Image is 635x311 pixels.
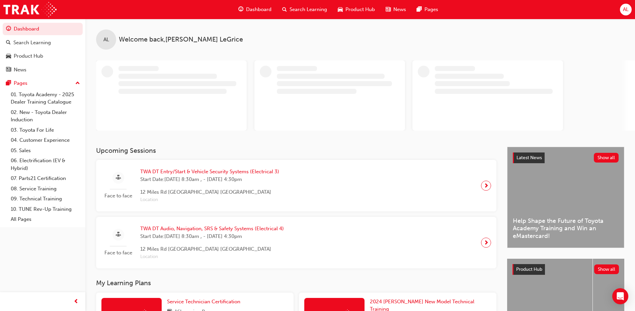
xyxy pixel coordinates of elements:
[386,5,391,14] span: news-icon
[6,67,11,73] span: news-icon
[513,217,619,240] span: Help Shape the Future of Toyota Academy Training and Win an eMastercard!
[3,21,83,77] button: DashboardSearch LearningProduct HubNews
[6,40,11,46] span: search-icon
[393,6,406,13] span: News
[594,153,619,163] button: Show all
[13,39,51,47] div: Search Learning
[167,299,240,305] span: Service Technician Certification
[14,79,27,87] div: Pages
[246,6,271,13] span: Dashboard
[140,225,284,233] span: TWA DT Audio, Navigation, SRS & Safety Systems (Electrical 4)
[96,147,496,154] h3: Upcoming Sessions
[8,145,83,156] a: 05. Sales
[116,174,121,182] span: sessionType_FACE_TO_FACE-icon
[75,79,80,88] span: up-icon
[345,6,375,13] span: Product Hub
[140,176,279,183] span: Start Date: [DATE] 8:30am , - [DATE] 4:30pm
[103,36,109,44] span: AL
[167,298,243,306] a: Service Technician Certification
[513,152,619,163] a: Latest NewsShow all
[484,238,489,247] span: next-icon
[101,222,491,263] a: Face to faceTWA DT Audio, Navigation, SRS & Safety Systems (Electrical 4)Start Date:[DATE] 8:30am...
[380,3,411,16] a: news-iconNews
[8,135,83,145] a: 04. Customer Experience
[8,173,83,184] a: 07. Parts21 Certification
[338,5,343,14] span: car-icon
[101,249,135,257] span: Face to face
[116,231,121,239] span: sessionType_FACE_TO_FACE-icon
[233,3,277,16] a: guage-iconDashboard
[14,52,43,60] div: Product Hub
[8,214,83,225] a: All Pages
[238,5,243,14] span: guage-icon
[140,245,284,253] span: 12 Miles Rd [GEOGRAPHIC_DATA] [GEOGRAPHIC_DATA]
[424,6,438,13] span: Pages
[516,266,542,272] span: Product Hub
[3,2,57,17] img: Trak
[517,155,542,161] span: Latest News
[140,188,279,196] span: 12 Miles Rd [GEOGRAPHIC_DATA] [GEOGRAPHIC_DATA]
[8,194,83,204] a: 09. Technical Training
[8,184,83,194] a: 08. Service Training
[620,4,632,15] button: AL
[119,36,243,44] span: Welcome back , [PERSON_NAME] LeGrice
[290,6,327,13] span: Search Learning
[8,204,83,214] a: 10. TUNE Rev-Up Training
[3,77,83,89] button: Pages
[484,181,489,190] span: next-icon
[6,53,11,59] span: car-icon
[6,26,11,32] span: guage-icon
[417,5,422,14] span: pages-icon
[8,125,83,135] a: 03. Toyota For Life
[74,298,79,306] span: prev-icon
[594,264,619,274] button: Show all
[14,66,26,74] div: News
[140,196,279,204] span: Location
[8,107,83,125] a: 02. New - Toyota Dealer Induction
[411,3,444,16] a: pages-iconPages
[101,165,491,206] a: Face to faceTWA DT Entry/Start & Vehicle Security Systems (Electrical 3)Start Date:[DATE] 8:30am ...
[3,37,83,49] a: Search Learning
[140,233,284,240] span: Start Date: [DATE] 8:30am , - [DATE] 4:30pm
[512,264,619,275] a: Product HubShow all
[612,288,628,304] div: Open Intercom Messenger
[101,192,135,200] span: Face to face
[96,279,496,287] h3: My Learning Plans
[332,3,380,16] a: car-iconProduct Hub
[282,5,287,14] span: search-icon
[3,23,83,35] a: Dashboard
[6,80,11,86] span: pages-icon
[140,253,284,261] span: Location
[277,3,332,16] a: search-iconSearch Learning
[8,155,83,173] a: 06. Electrification (EV & Hybrid)
[3,50,83,62] a: Product Hub
[507,147,624,248] a: Latest NewsShow allHelp Shape the Future of Toyota Academy Training and Win an eMastercard!
[3,64,83,76] a: News
[140,168,279,176] span: TWA DT Entry/Start & Vehicle Security Systems (Electrical 3)
[623,6,629,13] span: AL
[8,89,83,107] a: 01. Toyota Academy - 2025 Dealer Training Catalogue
